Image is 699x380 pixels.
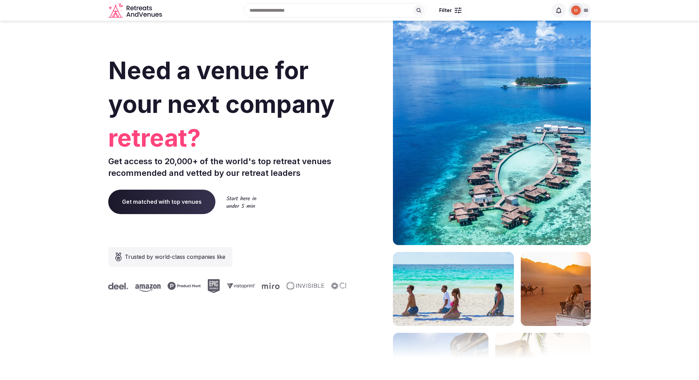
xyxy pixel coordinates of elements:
span: retreat? [108,121,347,155]
span: Need a venue for your next company [108,56,335,119]
svg: Deel company logo [108,283,128,289]
span: Trusted by world-class companies like [125,253,225,261]
a: Visit the homepage [108,3,163,18]
button: Filter [435,4,466,17]
img: woman sitting in back of truck with camels [521,252,591,326]
p: Get access to 20,000+ of the world's top retreat venues recommended and vetted by our retreat lea... [108,156,347,179]
svg: Vistaprint company logo [227,283,255,289]
svg: Miro company logo [262,283,280,289]
svg: Invisible company logo [286,282,324,290]
img: Mark Fromson [571,6,581,15]
img: yoga on tropical beach [393,252,514,326]
span: Filter [439,7,452,14]
svg: Retreats and Venues company logo [108,3,163,18]
svg: Epic Games company logo [207,279,220,293]
img: Start here in under 5 min [226,196,256,208]
a: Get matched with top venues [108,190,215,214]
